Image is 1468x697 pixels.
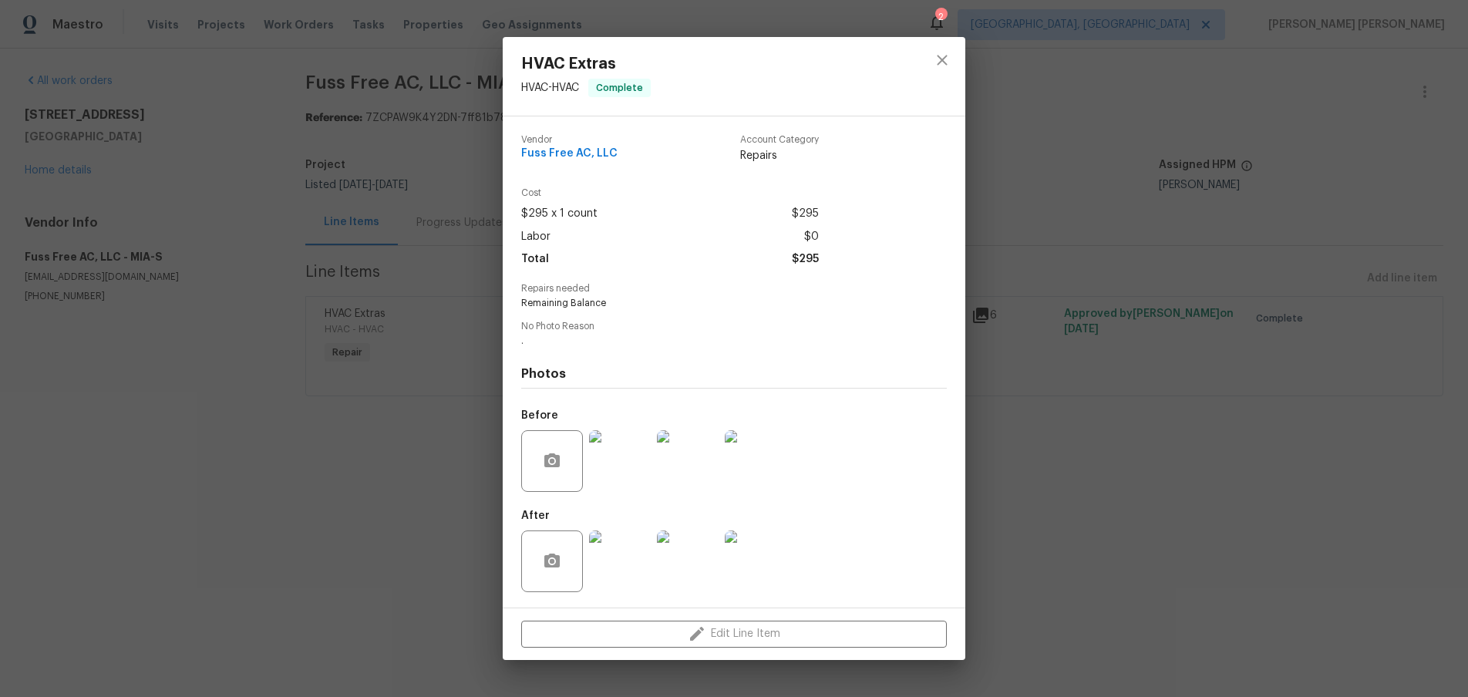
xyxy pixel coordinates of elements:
[521,135,618,145] span: Vendor
[521,297,904,310] span: Remaining Balance
[740,135,819,145] span: Account Category
[521,226,550,248] span: Labor
[521,322,947,332] span: No Photo Reason
[804,226,819,248] span: $0
[521,366,947,382] h4: Photos
[740,148,819,163] span: Repairs
[521,188,819,198] span: Cost
[935,9,946,25] div: 2
[521,203,598,225] span: $295 x 1 count
[792,248,819,271] span: $295
[924,42,961,79] button: close
[521,248,549,271] span: Total
[521,510,550,521] h5: After
[521,56,651,72] span: HVAC Extras
[521,148,618,160] span: Fuss Free AC, LLC
[521,82,579,93] span: HVAC - HVAC
[792,203,819,225] span: $295
[590,80,649,96] span: Complete
[521,335,904,348] span: .
[521,410,558,421] h5: Before
[521,284,947,294] span: Repairs needed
